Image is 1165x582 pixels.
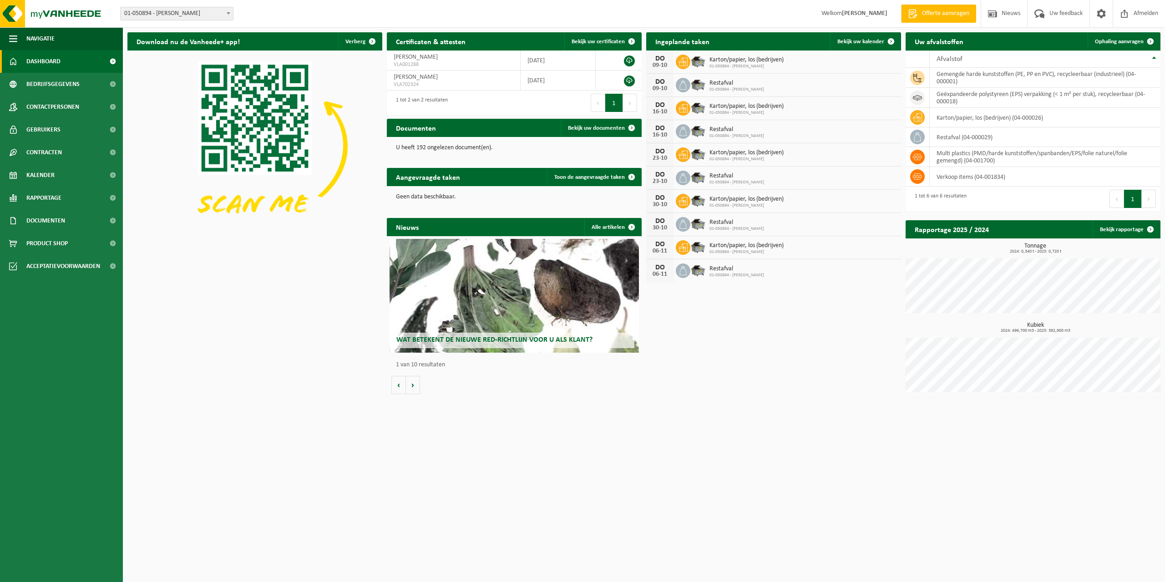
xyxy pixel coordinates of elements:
[690,53,706,69] img: WB-5000-GAL-GY-01
[690,192,706,208] img: WB-5000-GAL-GY-01
[390,239,639,353] a: Wat betekent de nieuwe RED-richtlijn voor u als klant?
[521,71,596,91] td: [DATE]
[1095,39,1144,45] span: Ophaling aanvragen
[830,32,900,51] a: Bekijk uw kalender
[584,218,641,236] a: Alle artikelen
[930,167,1160,187] td: verkoop items (04-001834)
[709,103,784,110] span: Karton/papier, los (bedrijven)
[709,80,764,87] span: Restafval
[394,61,513,68] span: VLA001288
[651,225,669,231] div: 30-10
[1093,220,1160,238] a: Bekijk rapportage
[651,241,669,248] div: DO
[930,68,1160,88] td: gemengde harde kunststoffen (PE, PP en PVC), recycleerbaar (industrieel) (04-000001)
[690,123,706,138] img: WB-5000-GAL-GY-01
[906,220,998,238] h2: Rapportage 2025 / 2024
[26,232,68,255] span: Product Shop
[564,32,641,51] a: Bekijk uw certificaten
[690,146,706,162] img: WB-5000-GAL-GY-01
[842,10,887,17] strong: [PERSON_NAME]
[651,148,669,155] div: DO
[651,132,669,138] div: 16-10
[709,180,764,185] span: 01-050894 - [PERSON_NAME]
[396,362,637,368] p: 1 van 10 resultaten
[690,262,706,278] img: WB-5000-GAL-GY-01
[396,336,593,344] span: Wat betekent de nieuwe RED-richtlijn voor u als klant?
[690,76,706,92] img: WB-5000-GAL-GY-01
[651,194,669,202] div: DO
[709,273,764,278] span: 01-050894 - [PERSON_NAME]
[709,265,764,273] span: Restafval
[709,87,764,92] span: 01-050894 - [PERSON_NAME]
[709,172,764,180] span: Restafval
[623,94,637,112] button: Next
[651,248,669,254] div: 06-11
[651,171,669,178] div: DO
[387,218,428,236] h2: Nieuws
[651,86,669,92] div: 09-10
[26,255,100,278] span: Acceptatievoorwaarden
[120,7,233,20] span: 01-050894 - GOENS JOHAN - VEURNE
[709,226,764,232] span: 01-050894 - [PERSON_NAME]
[709,157,784,162] span: 01-050894 - [PERSON_NAME]
[651,55,669,62] div: DO
[709,110,784,116] span: 01-050894 - [PERSON_NAME]
[391,93,448,113] div: 1 tot 2 van 2 resultaten
[651,202,669,208] div: 30-10
[521,51,596,71] td: [DATE]
[651,78,669,86] div: DO
[690,169,706,185] img: WB-5000-GAL-GY-01
[387,119,445,137] h2: Documenten
[910,243,1160,254] h3: Tonnage
[690,216,706,231] img: WB-5000-GAL-GY-01
[910,322,1160,333] h3: Kubiek
[709,203,784,208] span: 01-050894 - [PERSON_NAME]
[394,74,438,81] span: [PERSON_NAME]
[651,125,669,132] div: DO
[709,149,784,157] span: Karton/papier, los (bedrijven)
[396,145,633,151] p: U heeft 192 ongelezen document(en).
[127,32,249,50] h2: Download nu de Vanheede+ app!
[690,239,706,254] img: WB-5000-GAL-GY-01
[26,141,62,164] span: Contracten
[709,64,784,69] span: 01-050894 - [PERSON_NAME]
[651,155,669,162] div: 23-10
[127,51,382,242] img: Download de VHEPlus App
[345,39,365,45] span: Verberg
[26,164,55,187] span: Kalender
[930,147,1160,167] td: multi plastics (PMD/harde kunststoffen/spanbanden/EPS/folie naturel/folie gemengd) (04-001700)
[651,62,669,69] div: 09-10
[651,264,669,271] div: DO
[920,9,972,18] span: Offerte aanvragen
[906,32,973,50] h2: Uw afvalstoffen
[709,126,764,133] span: Restafval
[709,249,784,255] span: 01-050894 - [PERSON_NAME]
[396,194,633,200] p: Geen data beschikbaar.
[910,249,1160,254] span: 2024: 0,340 t - 2025: 0,720 t
[406,376,420,394] button: Volgende
[910,329,1160,333] span: 2024: 496,700 m3 - 2025: 392,900 m3
[651,178,669,185] div: 23-10
[121,7,233,20] span: 01-050894 - GOENS JOHAN - VEURNE
[709,242,784,249] span: Karton/papier, los (bedrijven)
[1088,32,1160,51] a: Ophaling aanvragen
[930,127,1160,147] td: restafval (04-000029)
[26,118,61,141] span: Gebruikers
[26,27,55,50] span: Navigatie
[651,271,669,278] div: 06-11
[651,101,669,109] div: DO
[387,168,469,186] h2: Aangevraagde taken
[26,50,61,73] span: Dashboard
[26,96,79,118] span: Contactpersonen
[837,39,884,45] span: Bekijk uw kalender
[26,187,61,209] span: Rapportage
[910,189,967,209] div: 1 tot 6 van 6 resultaten
[651,109,669,115] div: 16-10
[547,168,641,186] a: Toon de aangevraagde taken
[1142,190,1156,208] button: Next
[591,94,605,112] button: Previous
[709,196,784,203] span: Karton/papier, los (bedrijven)
[709,219,764,226] span: Restafval
[394,81,513,88] span: VLA702324
[930,88,1160,108] td: geëxpandeerde polystyreen (EPS) verpakking (< 1 m² per stuk), recycleerbaar (04-000018)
